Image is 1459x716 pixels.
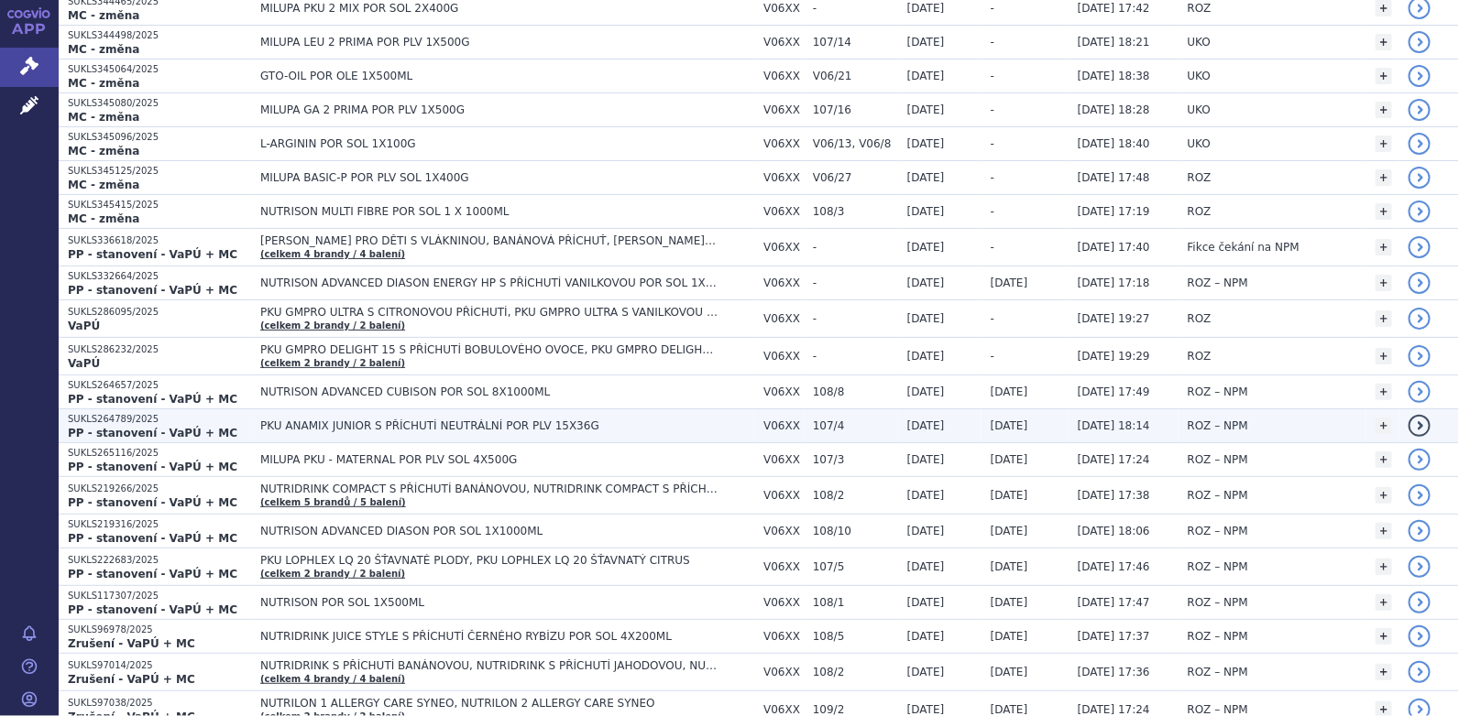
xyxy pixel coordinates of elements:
[1376,102,1392,118] a: +
[907,630,945,643] span: [DATE]
[260,525,719,537] span: NUTRISON ADVANCED DIASON POR SOL 1X1000ML
[907,385,945,398] span: [DATE]
[260,674,405,684] a: (celkem 4 brandy / 4 balení)
[991,277,1028,289] span: [DATE]
[1078,205,1150,218] span: [DATE] 17:19
[1376,136,1392,152] a: +
[763,36,804,49] span: V06XX
[1376,169,1392,186] a: +
[68,29,251,42] p: SUKLS344498/2025
[68,343,251,356] p: SUKLS286232/2025
[260,697,719,710] span: NUTRILON 1 ALLERGY CARE SYNEO, NUTRILON 2 ALLERGY CARE SYNEO
[1188,103,1211,116] span: UKO
[68,496,237,509] strong: PP - stanovení - VaPÚ + MC
[907,350,945,363] span: [DATE]
[1188,666,1248,678] span: ROZ – NPM
[991,453,1028,466] span: [DATE]
[907,596,945,609] span: [DATE]
[260,234,719,247] span: [PERSON_NAME] PRO DĚTI S VLÁKNINOU, BANÁNOVÁ PŘÍCHUŤ, [PERSON_NAME] PRO DĚTI S VLÁKNINOU, JAHODOV...
[1376,310,1392,327] a: +
[260,385,719,398] span: NUTRISON ADVANCED CUBISON POR SOL 8X1000ML
[260,137,719,150] span: L-ARGININ POR SOL 1X100G
[991,703,1028,716] span: [DATE]
[763,525,804,537] span: V06XX
[1078,489,1150,502] span: [DATE] 17:38
[813,525,898,537] span: 108/10
[1188,171,1212,184] span: ROZ
[813,36,898,49] span: 107/14
[1188,385,1248,398] span: ROZ – NPM
[1409,345,1431,367] a: detail
[907,36,945,49] span: [DATE]
[68,131,251,144] p: SUKLS345096/2025
[68,427,237,439] strong: PP - stanovení - VaPÚ + MC
[813,560,898,573] span: 107/5
[991,666,1028,678] span: [DATE]
[907,419,945,432] span: [DATE]
[68,270,251,283] p: SUKLS332664/2025
[907,277,945,289] span: [DATE]
[1078,350,1150,363] span: [DATE] 19:29
[991,241,994,254] span: -
[68,673,195,686] strong: Zrušení - VaPÚ + MC
[1188,350,1212,363] span: ROZ
[1078,137,1150,150] span: [DATE] 18:40
[991,596,1028,609] span: [DATE]
[1078,560,1150,573] span: [DATE] 17:46
[813,312,898,325] span: -
[813,453,898,466] span: 107/3
[1078,103,1150,116] span: [DATE] 18:28
[763,70,804,82] span: V06XX
[68,63,251,76] p: SUKLS345064/2025
[813,241,898,254] span: -
[813,205,898,218] span: 108/3
[1409,661,1431,683] a: detail
[68,603,237,616] strong: PP - stanovení - VaPÚ + MC
[763,596,804,609] span: V06XX
[907,525,945,537] span: [DATE]
[1409,99,1431,121] a: detail
[763,630,804,643] span: V06XX
[260,2,719,15] span: MILUPA PKU 2 MIX POR SOL 2X400G
[1078,703,1150,716] span: [DATE] 17:24
[763,171,804,184] span: V06XX
[1376,348,1392,364] a: +
[260,659,719,672] span: NUTRIDRINK S PŘÍCHUTÍ BANÁNOVOU, NUTRIDRINK S PŘÍCHUTÍ JAHODOVOU, NUTRIDRINK S PŘÍCHUTÍ VANILKOVOU…
[813,630,898,643] span: 108/5
[260,171,719,184] span: MILUPA BASIC-P POR PLV SOL 1X400G
[1188,596,1248,609] span: ROZ – NPM
[68,97,251,110] p: SUKLS345080/2025
[763,666,804,678] span: V06XX
[1409,236,1431,258] a: detail
[1078,419,1150,432] span: [DATE] 18:14
[813,666,898,678] span: 108/2
[260,205,719,218] span: NUTRISON MULTI FIBRE POR SOL 1 X 1000ML
[813,596,898,609] span: 108/1
[1376,34,1392,50] a: +
[1376,239,1392,255] a: +
[260,103,719,116] span: MILUPA GA 2 PRIMA POR PLV 1X500G
[813,171,898,184] span: V06/27
[991,525,1028,537] span: [DATE]
[991,70,994,82] span: -
[1409,272,1431,294] a: detail
[1188,312,1212,325] span: ROZ
[1409,167,1431,189] a: detail
[1409,201,1431,222] a: detail
[68,357,100,370] strong: VaPÚ
[68,379,251,392] p: SUKLS264657/2025
[763,103,804,116] span: V06XX
[1376,594,1392,611] a: +
[1188,205,1212,218] span: ROZ
[68,212,139,225] strong: MC - změna
[1376,203,1392,220] a: +
[1376,523,1392,539] a: +
[763,703,804,716] span: V06XX
[260,596,719,609] span: NUTRISON POR SOL 1X500ML
[1188,241,1300,254] span: Fikce čekání na NPM
[991,103,994,116] span: -
[260,320,405,331] a: (celkem 2 brandy / 2 balení)
[991,312,994,325] span: -
[1188,70,1211,82] span: UKO
[763,419,804,432] span: V06XX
